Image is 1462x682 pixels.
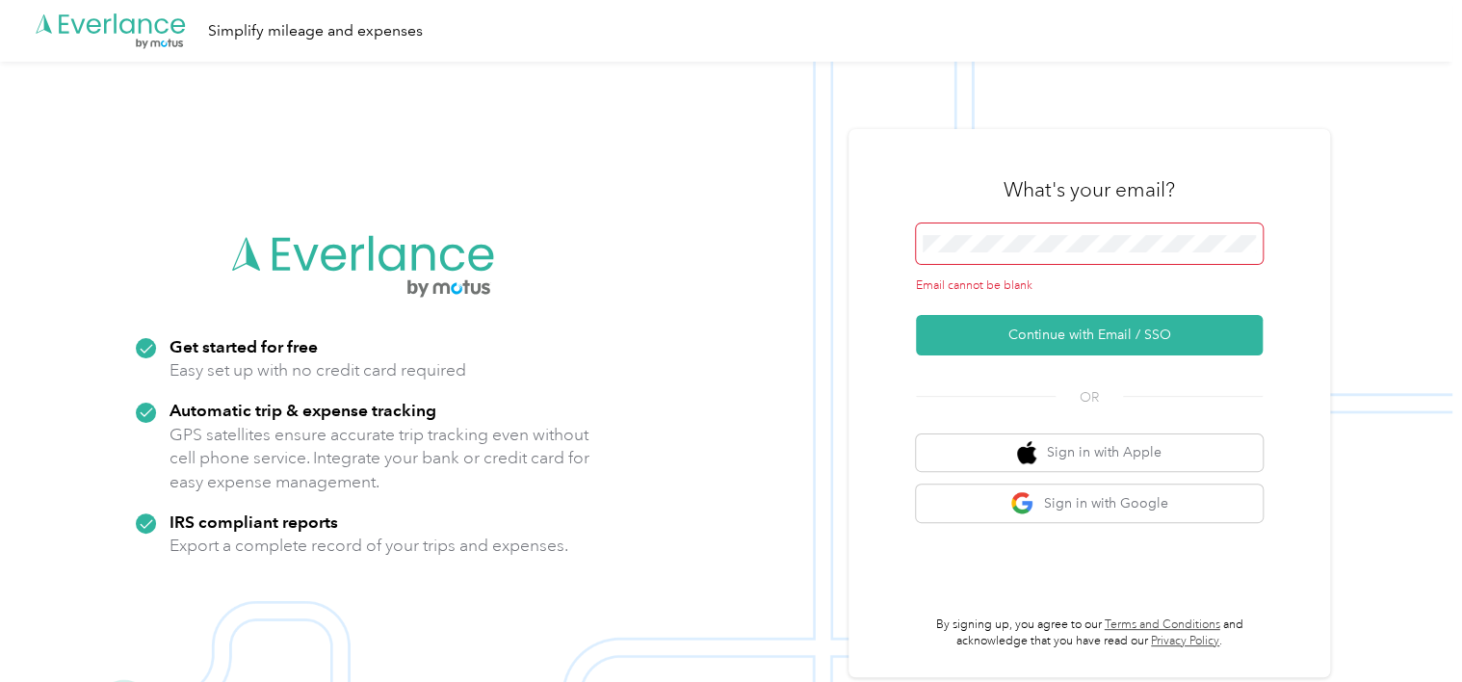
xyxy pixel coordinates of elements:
p: Export a complete record of your trips and expenses. [170,534,568,558]
div: Email cannot be blank [916,277,1263,295]
a: Privacy Policy [1151,634,1219,648]
p: GPS satellites ensure accurate trip tracking even without cell phone service. Integrate your bank... [170,423,590,494]
p: By signing up, you agree to our and acknowledge that you have read our . [916,616,1263,650]
strong: Automatic trip & expense tracking [170,400,436,420]
span: OR [1056,387,1123,407]
img: apple logo [1017,441,1036,465]
a: Terms and Conditions [1105,617,1220,632]
button: google logoSign in with Google [916,485,1263,522]
strong: Get started for free [170,336,318,356]
strong: IRS compliant reports [170,511,338,532]
button: Continue with Email / SSO [916,315,1263,355]
img: google logo [1010,491,1034,515]
div: Simplify mileage and expenses [208,19,423,43]
button: apple logoSign in with Apple [916,434,1263,472]
p: Easy set up with no credit card required [170,358,466,382]
h3: What's your email? [1004,176,1175,203]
